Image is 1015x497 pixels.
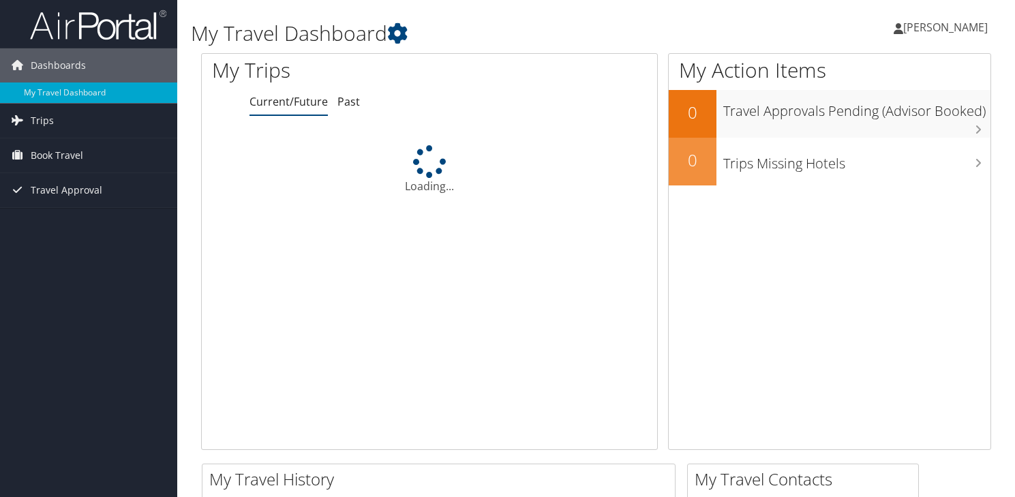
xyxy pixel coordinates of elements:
a: Past [337,94,360,109]
span: Book Travel [31,138,83,172]
span: [PERSON_NAME] [903,20,988,35]
span: Dashboards [31,48,86,82]
div: Loading... [202,145,657,194]
h2: My Travel Contacts [695,468,918,491]
a: 0Trips Missing Hotels [669,138,990,185]
span: Travel Approval [31,173,102,207]
h3: Trips Missing Hotels [723,147,990,173]
span: Trips [31,104,54,138]
h1: My Travel Dashboard [191,19,731,48]
a: Current/Future [249,94,328,109]
img: airportal-logo.png [30,9,166,41]
a: 0Travel Approvals Pending (Advisor Booked) [669,90,990,138]
h1: My Action Items [669,56,990,85]
a: [PERSON_NAME] [894,7,1001,48]
h1: My Trips [212,56,457,85]
h2: 0 [669,101,716,124]
h3: Travel Approvals Pending (Advisor Booked) [723,95,990,121]
h2: 0 [669,149,716,172]
h2: My Travel History [209,468,675,491]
